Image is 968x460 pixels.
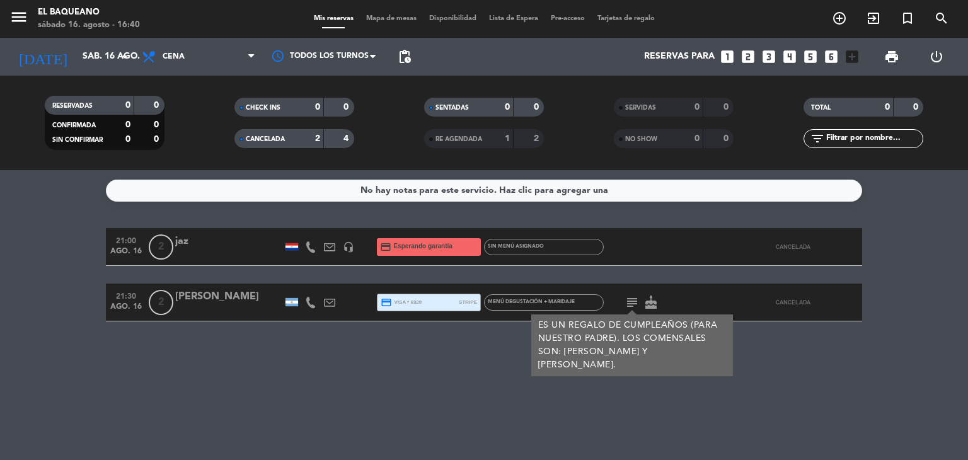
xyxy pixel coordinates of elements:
[381,297,422,308] span: visa * 6920
[823,49,839,65] i: looks_6
[625,295,640,310] i: subject
[52,137,103,143] span: SIN CONFIRMAR
[52,103,93,109] span: RESERVADAS
[625,136,657,142] span: NO SHOW
[625,105,656,111] span: SERVIDAS
[246,105,280,111] span: CHECK INS
[125,135,130,144] strong: 0
[246,136,285,142] span: CANCELADA
[343,241,354,253] i: headset_mic
[52,122,96,129] span: CONFIRMADA
[488,299,575,304] span: Menú degustación + maridaje
[483,15,544,22] span: Lista de Espera
[844,49,860,65] i: add_box
[394,241,452,251] span: Esperando garantía
[435,136,482,142] span: RE AGENDADA
[459,298,477,306] span: stripe
[885,103,890,112] strong: 0
[776,243,810,250] span: CANCELADA
[644,52,715,62] span: Reservas para
[149,290,173,315] span: 2
[149,234,173,260] span: 2
[175,289,282,305] div: [PERSON_NAME]
[934,11,949,26] i: search
[154,101,161,110] strong: 0
[538,319,727,372] div: ES UN REGALO DE CUMPLEAÑOS (PARA NUESTRO PADRE). LOS COMENSALES SON: [PERSON_NAME] Y [PERSON_NAME].
[380,241,391,253] i: credit_card
[308,15,360,22] span: Mis reservas
[929,49,944,64] i: power_settings_new
[719,49,735,65] i: looks_one
[360,183,608,198] div: No hay notas para este servicio. Haz clic para agregar una
[740,49,756,65] i: looks_two
[110,233,142,247] span: 21:00
[723,103,731,112] strong: 0
[423,15,483,22] span: Disponibilidad
[38,19,140,32] div: sábado 16. agosto - 16:40
[884,49,899,64] span: print
[9,8,28,31] button: menu
[125,101,130,110] strong: 0
[914,38,959,76] div: LOG OUT
[810,131,825,146] i: filter_list
[643,295,659,310] i: cake
[9,43,76,71] i: [DATE]
[534,103,541,112] strong: 0
[900,11,915,26] i: turned_in_not
[38,6,140,19] div: El Baqueano
[154,135,161,144] strong: 0
[723,134,731,143] strong: 0
[435,105,469,111] span: SENTADAS
[343,103,351,112] strong: 0
[825,132,923,146] input: Filtrar por nombre...
[397,49,412,64] span: pending_actions
[866,11,881,26] i: exit_to_app
[488,244,544,249] span: Sin menú asignado
[315,103,320,112] strong: 0
[110,302,142,317] span: ago. 16
[811,105,831,111] span: TOTAL
[125,120,130,129] strong: 0
[761,234,824,260] button: CANCELADA
[9,8,28,26] i: menu
[761,290,824,315] button: CANCELADA
[360,15,423,22] span: Mapa de mesas
[175,233,282,250] div: jaz
[110,247,142,262] span: ago. 16
[381,297,392,308] i: credit_card
[505,134,510,143] strong: 1
[163,52,185,61] span: Cena
[534,134,541,143] strong: 2
[776,299,810,306] span: CANCELADA
[154,120,161,129] strong: 0
[315,134,320,143] strong: 2
[505,103,510,112] strong: 0
[781,49,798,65] i: looks_4
[913,103,921,112] strong: 0
[591,15,661,22] span: Tarjetas de regalo
[544,15,591,22] span: Pre-acceso
[110,288,142,302] span: 21:30
[343,134,351,143] strong: 4
[694,134,700,143] strong: 0
[761,49,777,65] i: looks_3
[832,11,847,26] i: add_circle_outline
[694,103,700,112] strong: 0
[802,49,819,65] i: looks_5
[117,49,132,64] i: arrow_drop_down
